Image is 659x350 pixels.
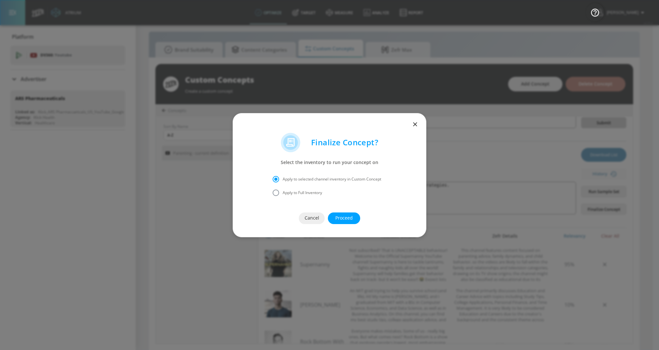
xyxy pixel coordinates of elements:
button: Open Resource Center [586,3,604,21]
span: Apply to selected channel inventory in Custom Concept [283,176,381,182]
p: Select the inventory to run your concept on [268,160,391,165]
button: Proceed [328,212,360,224]
button: Cancel [299,212,325,224]
span: Apply to Full Inventory [283,190,322,196]
p: Finalize Concept? [311,138,378,147]
span: Proceed [341,214,347,222]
